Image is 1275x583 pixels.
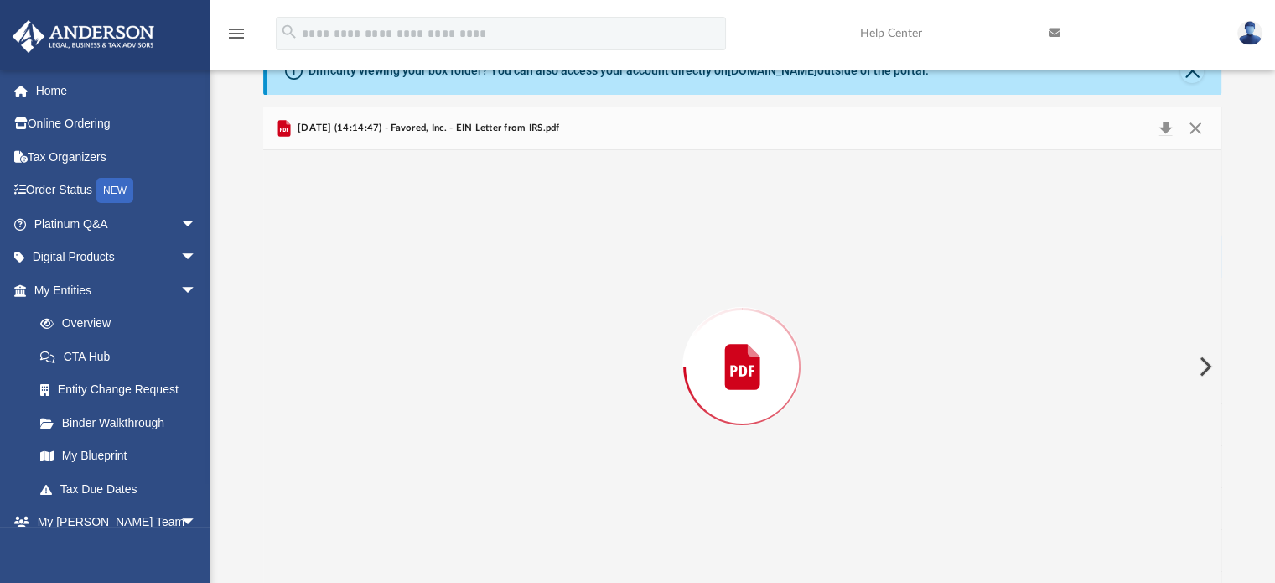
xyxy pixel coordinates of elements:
[12,74,222,107] a: Home
[12,241,222,274] a: Digital Productsarrow_drop_down
[1180,117,1210,140] button: Close
[23,373,222,407] a: Entity Change Request
[308,62,929,80] div: Difficulty viewing your box folder? You can also access your account directly on outside of the p...
[12,506,214,539] a: My [PERSON_NAME] Teamarrow_drop_down
[23,340,222,373] a: CTA Hub
[23,307,222,341] a: Overview
[1185,343,1222,390] button: Next File
[12,207,222,241] a: Platinum Q&Aarrow_drop_down
[280,23,298,41] i: search
[180,207,214,242] span: arrow_drop_down
[8,20,159,53] img: Anderson Advisors Platinum Portal
[226,32,246,44] a: menu
[23,472,222,506] a: Tax Due Dates
[226,23,246,44] i: menu
[12,107,222,141] a: Online Ordering
[1151,117,1181,140] button: Download
[180,273,214,308] span: arrow_drop_down
[180,506,214,540] span: arrow_drop_down
[180,241,214,275] span: arrow_drop_down
[12,174,222,208] a: Order StatusNEW
[1237,21,1262,45] img: User Pic
[12,140,222,174] a: Tax Organizers
[12,273,222,307] a: My Entitiesarrow_drop_down
[1180,60,1204,83] button: Close
[294,121,560,136] span: [DATE] (14:14:47) - Favored, Inc. - EIN Letter from IRS.pdf
[728,64,817,77] a: [DOMAIN_NAME]
[23,440,214,473] a: My Blueprint
[96,178,133,203] div: NEW
[23,406,222,440] a: Binder Walkthrough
